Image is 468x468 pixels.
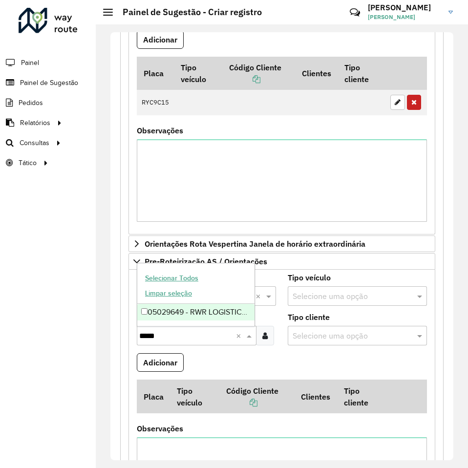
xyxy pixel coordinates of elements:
th: Tipo veículo [174,57,223,89]
th: Tipo cliente [338,57,385,89]
span: Tático [19,158,37,168]
span: Consultas [20,138,49,148]
th: Placa [137,57,174,89]
label: Observações [137,125,183,136]
a: Orientações Rota Vespertina Janela de horário extraordinária [128,235,435,252]
a: Copiar [229,74,260,84]
a: Copiar [226,398,257,407]
th: Código Cliente [219,380,295,413]
h2: Painel de Sugestão - Criar registro [113,7,262,18]
button: Adicionar [137,353,184,372]
span: Pre-Roteirização AS / Orientações [145,257,267,265]
label: Observações [137,423,183,434]
label: Tipo veículo [288,272,331,283]
th: Clientes [295,380,337,413]
span: Relatórios [20,118,50,128]
th: Código Cliente [222,57,295,89]
th: Tipo cliente [337,380,385,413]
span: Painel [21,58,39,68]
th: Tipo veículo [170,380,219,413]
span: Clear all [255,290,264,302]
ng-dropdown-panel: Options list [137,263,255,326]
button: Selecionar Todos [141,271,203,286]
span: Clear all [236,330,244,341]
td: RYC9C15 [137,90,174,115]
th: Clientes [295,57,338,89]
a: Pre-Roteirização AS / Orientações [128,253,435,270]
th: Placa [137,380,170,413]
label: Tipo cliente [288,311,330,323]
a: Contato Rápido [344,2,365,23]
span: Painel de Sugestão [20,78,78,88]
h3: [PERSON_NAME] [368,3,441,12]
span: [PERSON_NAME] [368,13,441,21]
span: Orientações Rota Vespertina Janela de horário extraordinária [145,240,365,248]
button: Limpar seleção [141,286,196,301]
button: Adicionar [137,30,184,49]
span: Pedidos [19,98,43,108]
div: 05029649 - RWR LOGISTICA E DIST [137,304,255,320]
